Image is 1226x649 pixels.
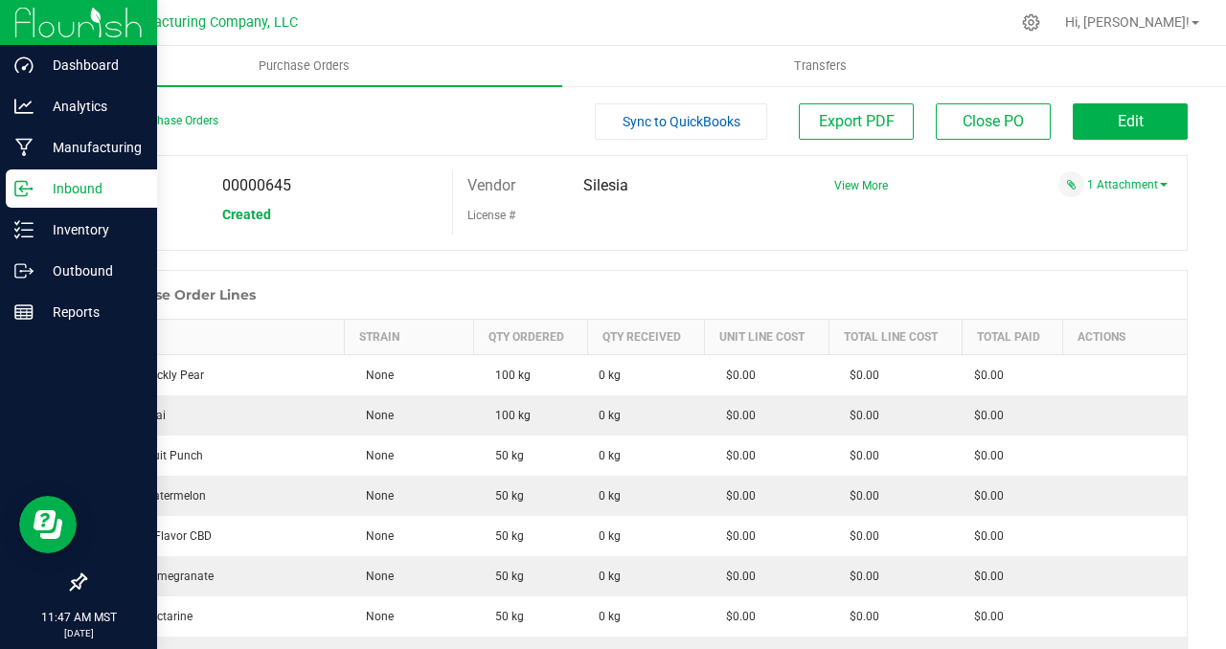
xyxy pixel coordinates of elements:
div: Flavor Acai [98,407,333,424]
span: BB Manufacturing Company, LLC [93,14,298,31]
inline-svg: Inbound [14,179,34,198]
iframe: Resource center [19,496,77,553]
span: 0 kg [599,447,621,464]
span: Edit [1118,112,1144,130]
span: $0.00 [840,409,879,422]
label: Vendor [467,171,515,200]
span: 0 kg [599,487,621,504]
span: 50 kg [486,610,524,623]
span: None [356,570,394,583]
span: 50 kg [486,449,524,462]
p: Outbound [34,259,148,282]
th: Strain [345,320,474,355]
p: Inbound [34,177,148,200]
span: Close PO [963,112,1024,130]
span: 50 kg [486,529,524,543]
span: $0.00 [840,449,879,462]
th: Qty Received [587,320,704,355]
td: $0.00 [963,476,1063,516]
div: Masking Flavor CBD [98,527,333,545]
span: 100 kg [486,369,531,382]
div: Flavor Watermelon [98,487,333,504]
p: Inventory [34,218,148,241]
span: 0 kg [599,407,621,424]
a: View More [834,179,888,192]
span: Attach a document [1058,171,1084,197]
td: $0.00 [963,596,1063,637]
a: 1 Attachment [1087,178,1168,191]
span: $0.00 [716,570,756,583]
inline-svg: Inventory [14,220,34,239]
span: None [356,610,394,623]
div: Flavor Prickly Pear [98,367,333,384]
td: $0.00 [963,395,1063,436]
p: [DATE] [9,626,148,640]
button: Edit [1073,103,1188,140]
span: None [356,369,394,382]
span: $0.00 [840,489,879,503]
span: $0.00 [716,369,756,382]
button: Export PDF [799,103,914,140]
inline-svg: Analytics [14,97,34,116]
span: None [356,529,394,543]
th: Actions [1062,320,1187,355]
a: Transfers [562,46,1078,86]
inline-svg: Dashboard [14,56,34,75]
span: 100 kg [486,409,531,422]
th: Total Line Cost [829,320,962,355]
a: Purchase Orders [46,46,562,86]
th: Unit Line Cost [705,320,829,355]
span: Silesia [583,176,628,194]
span: Transfers [768,57,873,75]
span: $0.00 [840,369,879,382]
td: $0.00 [963,436,1063,476]
div: Flavor Fruit Punch [98,447,333,464]
p: Reports [34,301,148,324]
label: License # [467,201,515,230]
span: None [356,449,394,462]
span: $0.00 [840,570,879,583]
inline-svg: Outbound [14,261,34,280]
div: Flavor Nectarine [98,608,333,625]
span: 0 kg [599,608,621,625]
td: $0.00 [963,556,1063,596]
span: None [356,489,394,503]
span: 0 kg [599,367,621,384]
button: Sync to QuickBooks [595,103,767,140]
div: Flavor Pomegranate [98,568,333,585]
span: $0.00 [716,449,756,462]
p: Analytics [34,95,148,118]
span: Hi, [PERSON_NAME]! [1065,14,1190,30]
th: Total Paid [963,320,1063,355]
inline-svg: Reports [14,302,34,322]
p: 11:47 AM MST [9,609,148,626]
span: $0.00 [840,610,879,623]
span: 0 kg [599,527,621,545]
span: Export PDF [819,112,895,130]
p: Dashboard [34,54,148,77]
h1: Purchase Order Lines [104,287,256,302]
td: $0.00 [963,355,1063,396]
span: 0 kg [599,568,621,585]
span: 50 kg [486,489,524,503]
inline-svg: Manufacturing [14,138,34,157]
span: Created [222,207,271,222]
span: 50 kg [486,570,524,583]
span: $0.00 [716,409,756,422]
span: 00000645 [222,176,291,194]
span: Sync to QuickBooks [623,114,740,129]
td: $0.00 [963,516,1063,556]
button: Close PO [936,103,1051,140]
div: Manage settings [1019,13,1043,32]
span: $0.00 [716,610,756,623]
span: None [356,409,394,422]
th: Item [86,320,345,355]
span: $0.00 [840,529,879,543]
span: $0.00 [716,529,756,543]
span: $0.00 [716,489,756,503]
span: Purchase Orders [233,57,375,75]
th: Qty Ordered [474,320,588,355]
p: Manufacturing [34,136,148,159]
